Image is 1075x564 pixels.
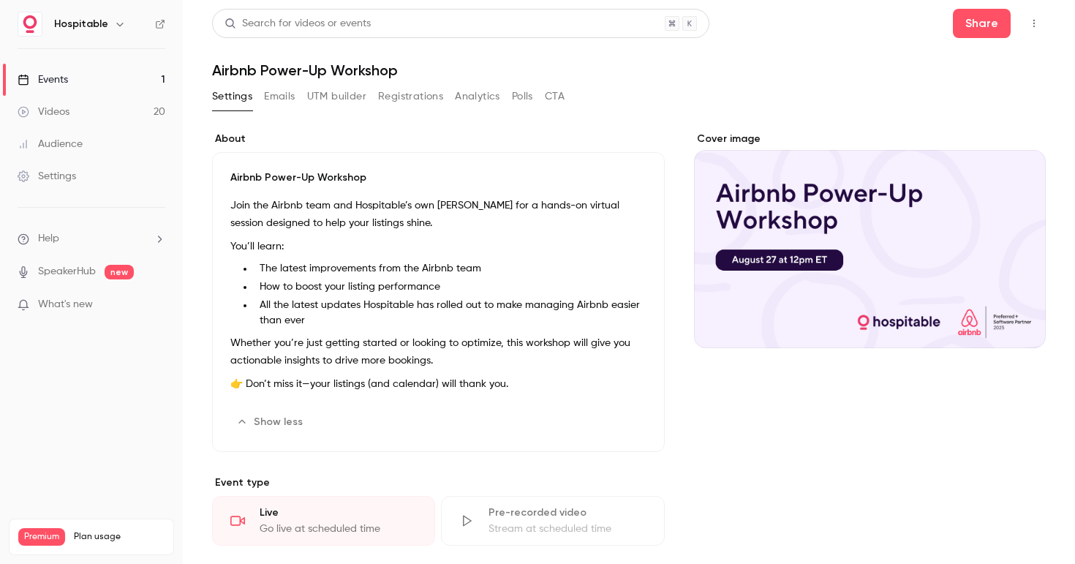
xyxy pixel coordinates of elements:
div: Settings [18,169,76,184]
h6: Hospitable [54,17,108,31]
label: Cover image [694,132,1046,146]
a: SpeakerHub [38,264,96,279]
h1: Airbnb Power-Up Workshop [212,61,1046,79]
div: Pre-recorded video [489,505,646,520]
button: Emails [264,85,295,108]
section: Cover image [694,132,1046,348]
div: Live [260,505,417,520]
p: Airbnb Power-Up Workshop [230,170,646,185]
div: Go live at scheduled time [260,522,417,536]
div: LiveGo live at scheduled time [212,496,435,546]
button: Analytics [455,85,500,108]
button: Registrations [378,85,443,108]
div: Videos [18,105,69,119]
li: help-dropdown-opener [18,231,165,247]
p: Whether you’re just getting started or looking to optimize, this workshop will give you actionabl... [230,334,646,369]
img: Hospitable [18,12,42,36]
p: Join the Airbnb team and Hospitable’s own [PERSON_NAME] for a hands-on virtual session designed t... [230,197,646,232]
span: Premium [18,528,65,546]
div: Search for videos or events [225,16,371,31]
span: new [105,265,134,279]
div: Events [18,72,68,87]
div: Pre-recorded videoStream at scheduled time [441,496,664,546]
p: Event type [212,475,665,490]
span: Help [38,231,59,247]
button: Polls [512,85,533,108]
iframe: Noticeable Trigger [148,298,165,312]
span: Plan usage [74,531,165,543]
p: You’ll learn: [230,238,646,255]
li: How to boost your listing performance [254,279,646,295]
button: Share [953,9,1011,38]
button: Show less [230,410,312,434]
div: Stream at scheduled time [489,522,646,536]
button: Settings [212,85,252,108]
span: What's new [38,297,93,312]
label: About [212,132,665,146]
p: 👉 Don’t miss it—your listings (and calendar) will thank you. [230,375,646,393]
div: Audience [18,137,83,151]
li: All the latest updates Hospitable has rolled out to make managing Airbnb easier than ever [254,298,646,328]
li: The latest improvements from the Airbnb team [254,261,646,277]
button: CTA [545,85,565,108]
button: UTM builder [307,85,366,108]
